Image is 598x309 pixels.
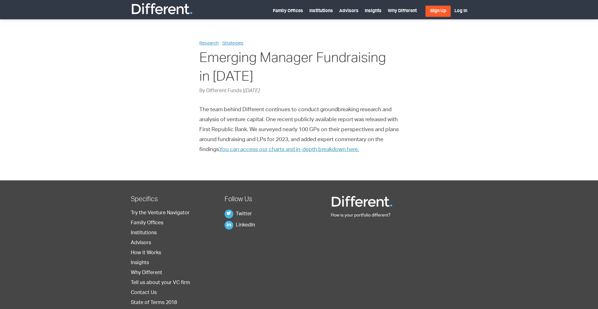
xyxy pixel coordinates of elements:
[131,211,190,216] a: Try the Venture Navigator
[273,9,303,13] a: Family Offices
[131,195,218,204] h2: Specifics
[131,271,162,276] a: Why Different
[131,281,190,286] a: Tell us about your VC firm
[131,241,151,246] a: Advisors
[131,231,157,236] a: Institutions
[225,223,255,228] a: LinkedIn
[199,50,399,88] h1: Emerging Manager Fundraising in [DATE]
[365,9,382,13] a: Insights
[199,88,399,95] p: By Different Funds |
[425,6,451,17] a: Sign Up
[131,221,163,226] a: Family Offices
[454,9,467,13] a: Log In
[131,261,149,266] a: Insights
[199,41,219,46] a: Research
[131,291,157,296] a: Contact Us
[219,147,359,153] a: You can access our charts and in-depth breakdown here.
[131,251,161,256] a: How it Works
[225,195,312,204] h2: Follow Us
[199,105,399,155] p: The team behind Different continues to conduct groundbreaking research and analysis of venture ca...
[131,301,177,306] a: State of Terms 2018
[244,89,260,94] span: [DATE]
[131,2,193,15] img: Different Funds
[225,212,252,217] a: Twitter
[331,212,467,219] p: How is your portfolio different?
[388,9,417,13] a: Why Different
[339,9,358,13] a: Advisors
[309,9,333,13] a: Institutions
[331,195,393,208] img: Different Funds
[222,41,244,46] a: Strategies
